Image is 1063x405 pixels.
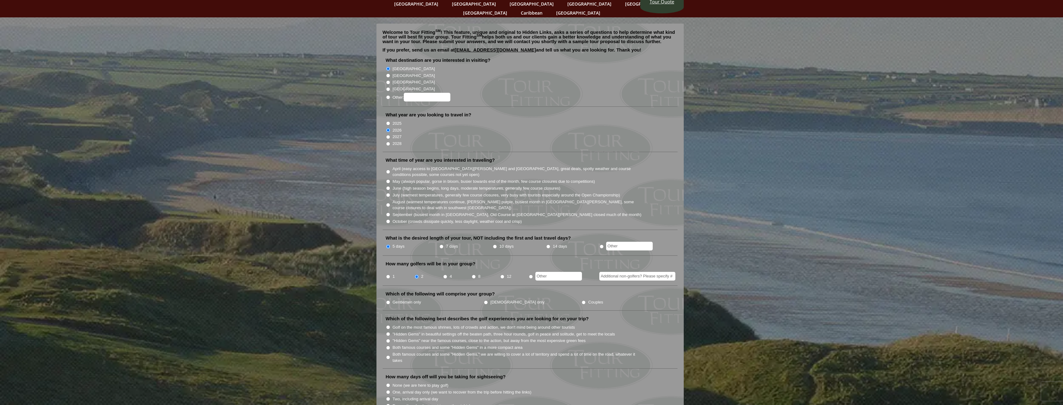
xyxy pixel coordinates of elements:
input: Other [606,242,653,250]
label: Both famous courses and some "Hidden Gems," we are willing to cover a lot of territory and spend ... [393,351,642,363]
label: October (crowds dissipate quickly, less daylight, weather cool and crisp) [393,218,522,225]
label: 7 days [446,243,458,250]
label: One, arrival day only (we want to recover from the trip before hitting the links) [393,389,531,395]
label: Which of the following will comprise your group? [386,291,495,297]
label: Which of the following best describes the golf experiences you are looking for on your trip? [386,316,589,322]
label: "Hidden Gems" in beautiful settings off the beaten path, three hour rounds, golf in peace and sol... [393,331,615,337]
label: 2 [421,273,423,280]
label: April (easy access to [GEOGRAPHIC_DATA][PERSON_NAME] and [GEOGRAPHIC_DATA], great deals, spotty w... [393,166,642,178]
label: [GEOGRAPHIC_DATA] [393,66,435,72]
label: Couples [588,299,603,305]
label: Gentlemen only [393,299,421,305]
sup: SM [435,29,441,33]
label: 8 [478,273,480,280]
label: Other: [393,93,450,101]
input: Other: [404,93,450,101]
label: Two, including arrival day [393,396,438,402]
label: July (warmest temperatures, generally few course closures, very busy with tourists especially aro... [393,192,620,198]
label: 10 days [499,243,514,250]
label: What year are you looking to travel in? [386,112,471,118]
a: Caribbean [518,8,546,17]
label: [DEMOGRAPHIC_DATA] only [490,299,544,305]
p: If you prefer, send us an email at and tell us what you are looking for. Thank you! [383,47,678,57]
label: August (warmest temperatures continue, [PERSON_NAME] purple, busiest month in [GEOGRAPHIC_DATA][P... [393,199,642,211]
a: [GEOGRAPHIC_DATA] [460,8,510,17]
label: "Hidden Gems" near the famous courses, close to the action, but away from the most expensive gree... [393,338,586,344]
sup: SM [477,34,482,37]
label: Golf on the most famous shrines, lots of crowds and action, we don't mind being around other tour... [393,324,575,331]
label: [GEOGRAPHIC_DATA] [393,73,435,79]
label: 12 [507,273,511,280]
label: 2028 [393,141,402,147]
label: None (we are here to play golf) [393,382,448,389]
label: June (high season begins, long days, moderate temperatures, generally few course closures) [393,185,561,191]
label: How many golfers will be in your group? [386,261,475,267]
label: [GEOGRAPHIC_DATA] [393,79,435,85]
label: 2027 [393,134,402,140]
label: 2026 [393,127,402,133]
label: 2025 [393,120,402,127]
label: What is the desired length of your tour, NOT including the first and last travel days? [386,235,571,241]
label: [GEOGRAPHIC_DATA] [393,86,435,92]
a: [GEOGRAPHIC_DATA] [553,8,603,17]
input: Additional non-golfers? Please specify # [599,272,675,281]
label: 14 days [553,243,567,250]
p: Welcome to Tour Fitting ! This feature, unique and original to Hidden Links, asks a series of que... [383,30,678,44]
label: What destination are you interested in visiting? [386,57,491,63]
label: Both famous courses and some "Hidden Gems" in a more compact area [393,344,523,351]
label: How many days off will you be taking for sightseeing? [386,374,506,380]
input: Other [535,272,582,281]
label: 5 days [393,243,405,250]
a: [EMAIL_ADDRESS][DOMAIN_NAME] [455,47,536,52]
label: 4 [450,273,452,280]
label: What time of year are you interested in traveling? [386,157,495,163]
label: September (busiest month in [GEOGRAPHIC_DATA], Old Course at [GEOGRAPHIC_DATA][PERSON_NAME] close... [393,212,642,218]
label: May (always popular, gorse in bloom, busier towards end of the month, few course closures due to ... [393,178,595,185]
label: 1 [393,273,395,280]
